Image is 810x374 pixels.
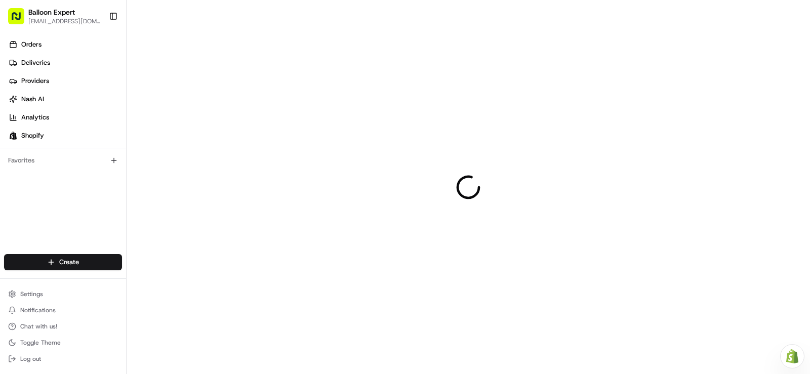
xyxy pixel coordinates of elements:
span: Nash AI [21,95,44,104]
a: Nash AI [4,91,126,107]
a: Analytics [4,109,126,126]
button: [EMAIL_ADDRESS][DOMAIN_NAME] [28,17,101,25]
span: Chat with us! [20,322,57,330]
a: Orders [4,36,126,53]
button: Toggle Theme [4,336,122,350]
button: Settings [4,287,122,301]
button: Balloon Expert[EMAIL_ADDRESS][DOMAIN_NAME] [4,4,105,28]
span: Providers [21,76,49,86]
span: Shopify [21,131,44,140]
span: Settings [20,290,43,298]
span: Analytics [21,113,49,122]
a: Deliveries [4,55,126,71]
button: Create [4,254,122,270]
a: Shopify [4,128,126,144]
button: Notifications [4,303,122,317]
span: Create [59,258,79,267]
button: Chat with us! [4,319,122,334]
div: Favorites [4,152,122,169]
button: Balloon Expert [28,7,75,17]
span: Notifications [20,306,56,314]
span: Orders [21,40,42,49]
button: Log out [4,352,122,366]
a: Providers [4,73,126,89]
span: Deliveries [21,58,50,67]
img: Shopify logo [9,132,17,140]
span: Toggle Theme [20,339,61,347]
span: Log out [20,355,41,363]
